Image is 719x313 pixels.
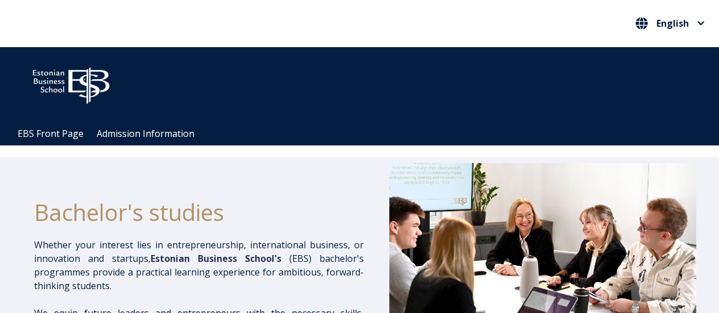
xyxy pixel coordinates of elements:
button: English [633,14,708,32]
div: Navigation Menu [11,122,719,145]
span: English [656,19,689,28]
a: EBS Front Page [18,127,84,140]
a: Admission Information [97,127,194,140]
nav: Select your language [633,14,708,33]
p: Whether your interest lies in entrepreneurship, international business, or innovation and startup... [34,238,364,293]
span: Estonian Business School's [151,252,281,265]
img: ebs_logo2016_white [23,59,119,107]
h1: Bachelor's studies [34,198,364,227]
span: Community for Growth and Resp [319,78,459,91]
